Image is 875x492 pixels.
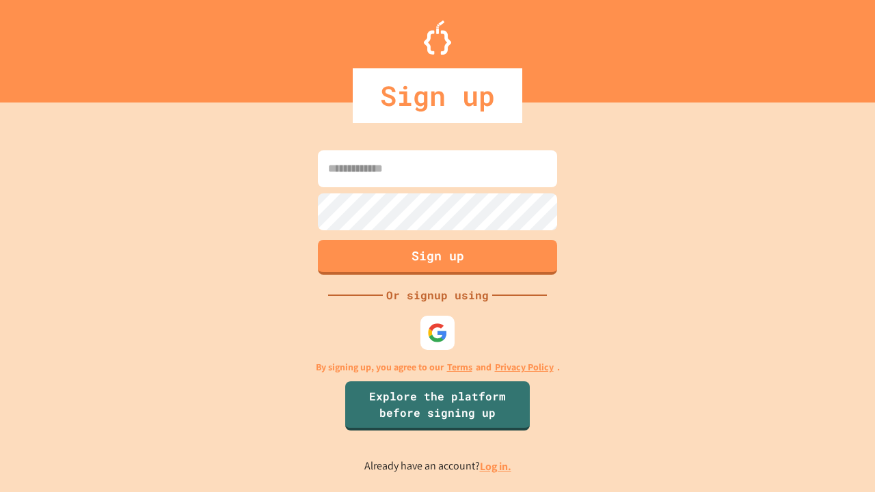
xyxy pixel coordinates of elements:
[353,68,522,123] div: Sign up
[318,240,557,275] button: Sign up
[427,323,448,343] img: google-icon.svg
[383,287,492,303] div: Or signup using
[424,20,451,55] img: Logo.svg
[480,459,511,474] a: Log in.
[316,360,560,374] p: By signing up, you agree to our and .
[364,458,511,475] p: Already have an account?
[447,360,472,374] a: Terms
[345,381,530,430] a: Explore the platform before signing up
[495,360,554,374] a: Privacy Policy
